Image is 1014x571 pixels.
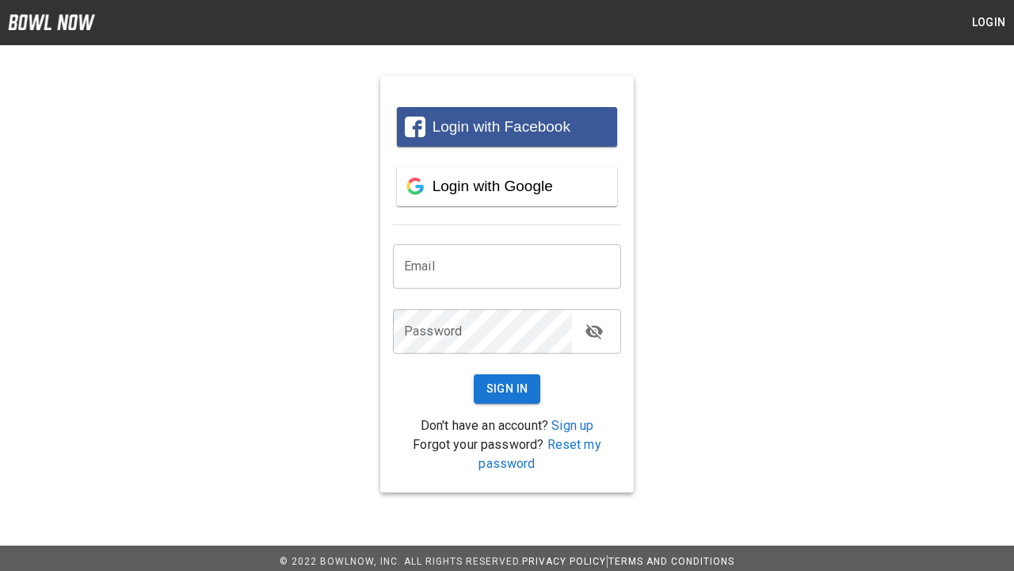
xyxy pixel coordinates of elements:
[8,14,95,30] img: logo
[397,167,617,206] button: Login with Google
[522,556,606,567] a: Privacy Policy
[393,416,621,435] p: Don't have an account?
[433,118,570,135] span: Login with Facebook
[474,374,541,404] button: Sign In
[478,437,600,471] a: Reset my password
[397,107,617,147] button: Login with Facebook
[393,435,621,473] p: Forgot your password?
[551,418,593,433] a: Sign up
[578,316,610,347] button: toggle password visibility
[280,556,522,567] span: © 2022 BowlNow, Inc. All Rights Reserved.
[433,178,553,194] span: Login with Google
[608,556,734,567] a: Terms and Conditions
[963,8,1014,37] button: Login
